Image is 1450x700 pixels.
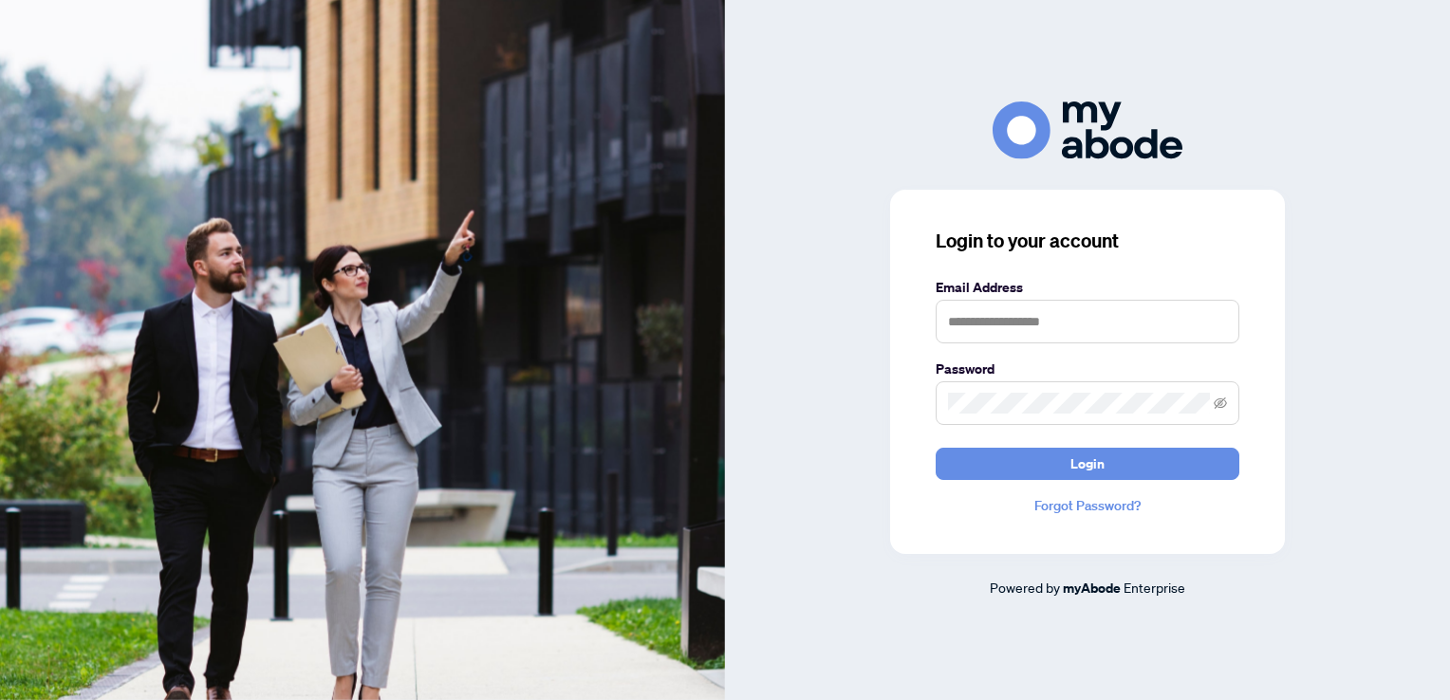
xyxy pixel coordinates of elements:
span: Login [1070,449,1105,479]
span: Enterprise [1124,579,1185,596]
span: eye-invisible [1214,396,1227,410]
label: Password [936,359,1239,379]
img: ma-logo [993,101,1182,159]
button: Login [936,448,1239,480]
a: myAbode [1063,578,1121,599]
h3: Login to your account [936,228,1239,254]
label: Email Address [936,277,1239,298]
span: Powered by [990,579,1060,596]
a: Forgot Password? [936,495,1239,516]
